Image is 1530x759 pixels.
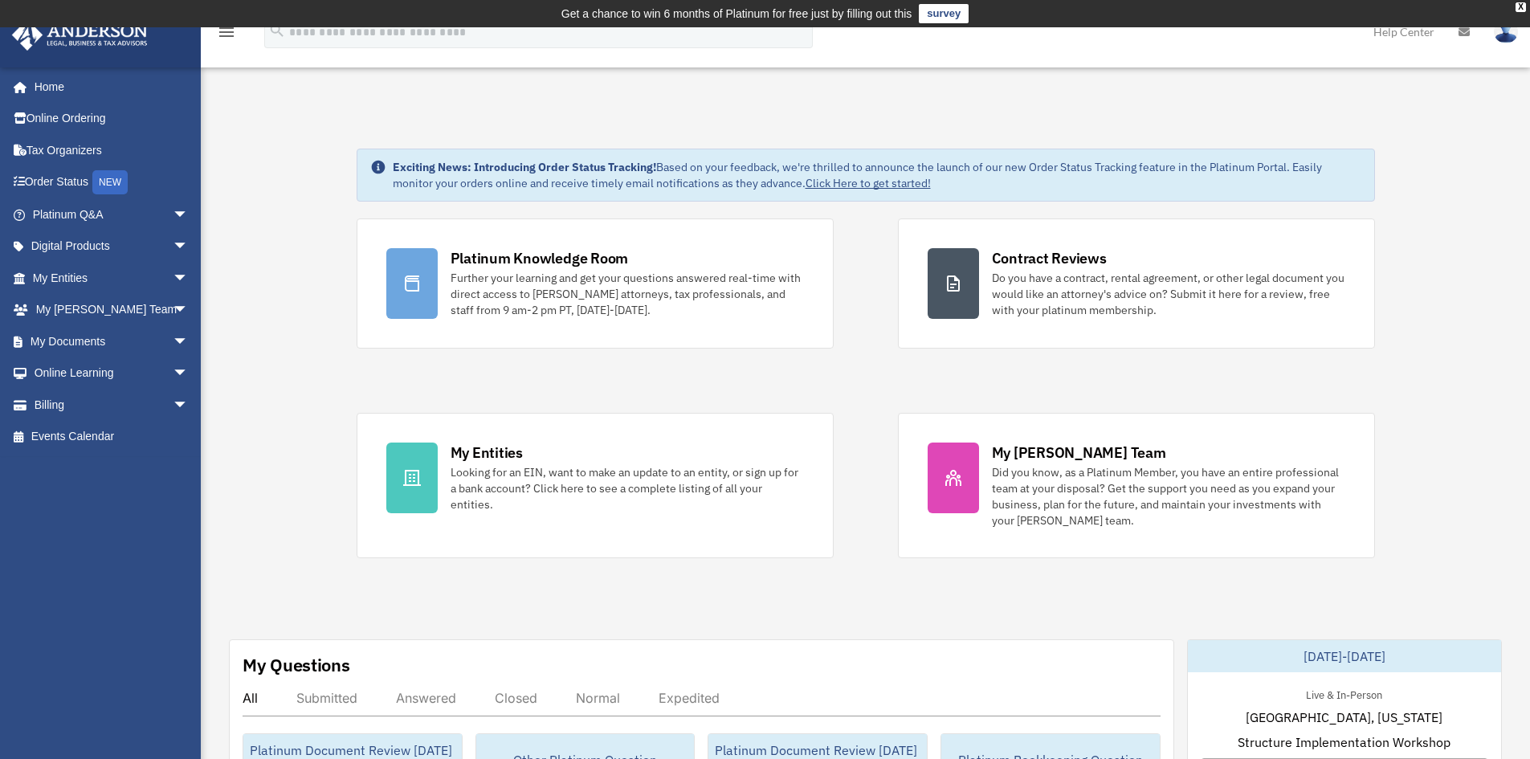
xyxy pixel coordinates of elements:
[173,294,205,327] span: arrow_drop_down
[992,464,1345,528] div: Did you know, as a Platinum Member, you have an entire professional team at your disposal? Get th...
[11,231,213,263] a: Digital Productsarrow_drop_down
[11,166,213,199] a: Order StatusNEW
[11,134,213,166] a: Tax Organizers
[11,421,213,453] a: Events Calendar
[451,464,804,512] div: Looking for an EIN, want to make an update to an entity, or sign up for a bank account? Click her...
[659,690,720,706] div: Expedited
[217,22,236,42] i: menu
[1516,2,1526,12] div: close
[11,198,213,231] a: Platinum Q&Aarrow_drop_down
[296,690,357,706] div: Submitted
[1188,640,1501,672] div: [DATE]-[DATE]
[173,357,205,390] span: arrow_drop_down
[992,443,1166,463] div: My [PERSON_NAME] Team
[393,159,1361,191] div: Based on your feedback, we're thrilled to announce the launch of our new Order Status Tracking fe...
[495,690,537,706] div: Closed
[357,413,834,558] a: My Entities Looking for an EIN, want to make an update to an entity, or sign up for a bank accoun...
[992,248,1107,268] div: Contract Reviews
[173,325,205,358] span: arrow_drop_down
[243,653,350,677] div: My Questions
[1293,685,1395,702] div: Live & In-Person
[243,690,258,706] div: All
[992,270,1345,318] div: Do you have a contract, rental agreement, or other legal document you would like an attorney's ad...
[393,160,656,174] strong: Exciting News: Introducing Order Status Tracking!
[173,198,205,231] span: arrow_drop_down
[451,443,523,463] div: My Entities
[451,248,629,268] div: Platinum Knowledge Room
[11,357,213,390] a: Online Learningarrow_drop_down
[11,294,213,326] a: My [PERSON_NAME] Teamarrow_drop_down
[173,231,205,263] span: arrow_drop_down
[898,413,1375,558] a: My [PERSON_NAME] Team Did you know, as a Platinum Member, you have an entire professional team at...
[561,4,912,23] div: Get a chance to win 6 months of Platinum for free just by filling out this
[217,28,236,42] a: menu
[1246,708,1442,727] span: [GEOGRAPHIC_DATA], [US_STATE]
[7,19,153,51] img: Anderson Advisors Platinum Portal
[11,389,213,421] a: Billingarrow_drop_down
[11,71,205,103] a: Home
[11,262,213,294] a: My Entitiesarrow_drop_down
[898,218,1375,349] a: Contract Reviews Do you have a contract, rental agreement, or other legal document you would like...
[1494,20,1518,43] img: User Pic
[173,389,205,422] span: arrow_drop_down
[11,325,213,357] a: My Documentsarrow_drop_down
[1238,732,1450,752] span: Structure Implementation Workshop
[11,103,213,135] a: Online Ordering
[806,176,931,190] a: Click Here to get started!
[576,690,620,706] div: Normal
[357,218,834,349] a: Platinum Knowledge Room Further your learning and get your questions answered real-time with dire...
[92,170,128,194] div: NEW
[451,270,804,318] div: Further your learning and get your questions answered real-time with direct access to [PERSON_NAM...
[268,22,286,39] i: search
[173,262,205,295] span: arrow_drop_down
[919,4,969,23] a: survey
[396,690,456,706] div: Answered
